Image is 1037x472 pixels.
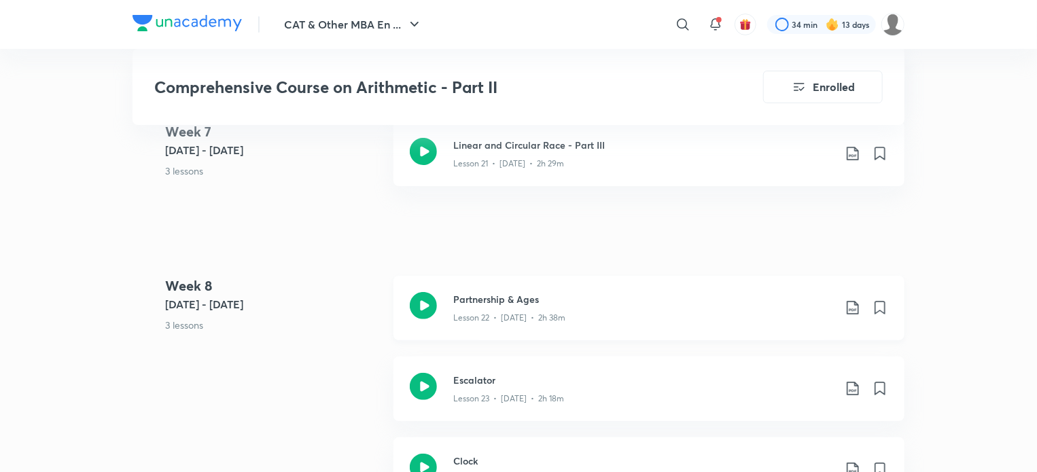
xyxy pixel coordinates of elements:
[453,312,565,324] p: Lesson 22 • [DATE] • 2h 38m
[453,454,834,468] h3: Clock
[453,158,564,170] p: Lesson 21 • [DATE] • 2h 29m
[735,14,756,35] button: avatar
[393,276,904,357] a: Partnership & AgesLesson 22 • [DATE] • 2h 38m
[165,296,383,312] h5: [DATE] - [DATE]
[453,138,834,152] h3: Linear and Circular Race - Part III
[881,13,904,36] img: Anubhav Singh
[165,142,383,158] h5: [DATE] - [DATE]
[739,18,752,31] img: avatar
[763,71,883,103] button: Enrolled
[453,373,834,387] h3: Escalator
[276,11,431,38] button: CAT & Other MBA En ...
[165,164,383,178] p: 3 lessons
[165,276,383,296] h4: Week 8
[453,393,564,405] p: Lesson 23 • [DATE] • 2h 18m
[393,122,904,202] a: Linear and Circular Race - Part IIILesson 21 • [DATE] • 2h 29m
[133,15,242,31] img: Company Logo
[453,292,834,306] h3: Partnership & Ages
[154,77,686,97] h3: Comprehensive Course on Arithmetic - Part II
[826,18,839,31] img: streak
[165,122,383,142] h4: Week 7
[133,15,242,35] a: Company Logo
[165,318,383,332] p: 3 lessons
[393,357,904,437] a: EscalatorLesson 23 • [DATE] • 2h 18m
